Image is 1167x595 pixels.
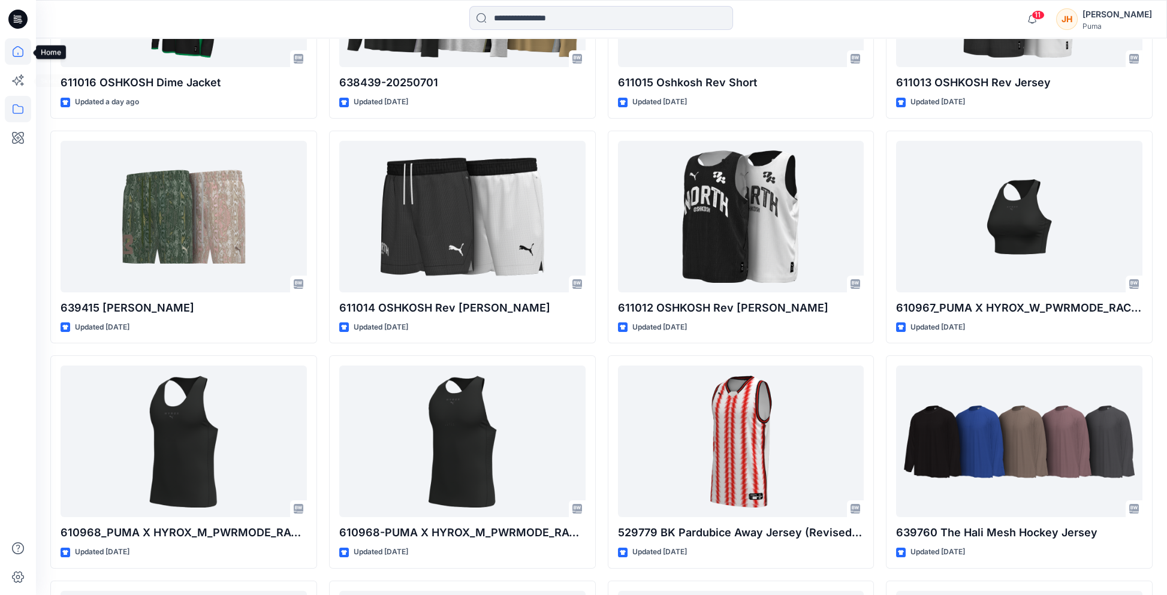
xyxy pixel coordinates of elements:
a: 611012 OSHKOSH Rev Jersey Jr [618,141,864,292]
p: Updated [DATE] [632,321,687,334]
p: 639760 The Hali Mesh Hockey Jersey [896,524,1142,541]
p: Updated [DATE] [632,546,687,558]
p: Updated [DATE] [910,546,965,558]
p: Updated [DATE] [910,321,965,334]
a: 639760 The Hali Mesh Hockey Jersey [896,366,1142,517]
p: 611012 OSHKOSH Rev [PERSON_NAME] [618,300,864,316]
p: Updated [DATE] [910,96,965,108]
a: 610968-PUMA X HYROX_M_PWRMODE_RACE_TEE_V1 [339,366,586,517]
p: Updated [DATE] [75,546,129,558]
p: 529779 BK Pardubice Away Jersey (Revised 9-Sep) [618,524,864,541]
a: 610968_PUMA X HYROX_M_PWRMODE_RACE_TEE_V2 [61,366,307,517]
a: 610967_PUMA X HYROX_W_PWRMODE_RACE_TEE [896,141,1142,292]
p: 638439-20250701 [339,74,586,91]
p: Updated [DATE] [354,96,408,108]
div: Puma [1082,22,1152,31]
a: 529779 BK Pardubice Away Jersey (Revised 9-Sep) [618,366,864,517]
p: Updated [DATE] [354,321,408,334]
p: Updated [DATE] [354,546,408,558]
p: 610967_PUMA X HYROX_W_PWRMODE_RACE_TEE [896,300,1142,316]
a: 611014 OSHKOSH Rev Jersey Jr [339,141,586,292]
p: 611014 OSHKOSH Rev [PERSON_NAME] [339,300,586,316]
span: 11 [1032,10,1045,20]
a: 639415 Dylan Mesh Short [61,141,307,292]
div: JH [1056,8,1078,30]
p: Updated [DATE] [632,96,687,108]
p: 610968-PUMA X HYROX_M_PWRMODE_RACE_TEE_V1 [339,524,586,541]
p: 611013 OSHKOSH Rev Jersey [896,74,1142,91]
p: 611015 Oshkosh Rev Short [618,74,864,91]
p: 611016 OSHKOSH Dime Jacket [61,74,307,91]
p: 639415 [PERSON_NAME] [61,300,307,316]
p: 610968_PUMA X HYROX_M_PWRMODE_RACE_TEE_V2 [61,524,307,541]
div: [PERSON_NAME] [1082,7,1152,22]
p: Updated [DATE] [75,321,129,334]
p: Updated a day ago [75,96,139,108]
